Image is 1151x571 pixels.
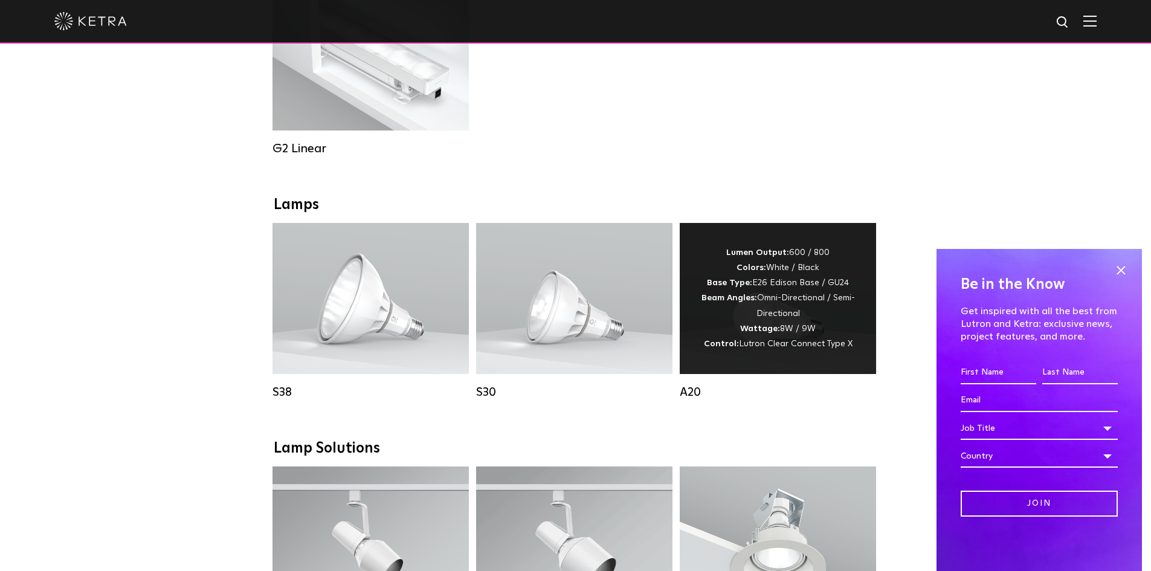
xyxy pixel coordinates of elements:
[961,361,1036,384] input: First Name
[680,223,876,399] a: A20 Lumen Output:600 / 800Colors:White / BlackBase Type:E26 Edison Base / GU24Beam Angles:Omni-Di...
[54,12,127,30] img: ketra-logo-2019-white
[961,491,1118,517] input: Join
[698,245,858,352] div: 600 / 800 White / Black E26 Edison Base / GU24 Omni-Directional / Semi-Directional 8W / 9W
[701,294,757,302] strong: Beam Angles:
[961,389,1118,412] input: Email
[961,305,1118,343] p: Get inspired with all the best from Lutron and Ketra: exclusive news, project features, and more.
[740,324,780,333] strong: Wattage:
[707,279,752,287] strong: Base Type:
[274,440,878,457] div: Lamp Solutions
[961,417,1118,440] div: Job Title
[476,385,672,399] div: S30
[476,223,672,399] a: S30 Lumen Output:1100Colors:White / BlackBase Type:E26 Edison Base / GU24Beam Angles:15° / 25° / ...
[726,248,789,257] strong: Lumen Output:
[272,141,469,156] div: G2 Linear
[272,223,469,399] a: S38 Lumen Output:1100Colors:White / BlackBase Type:E26 Edison Base / GU24Beam Angles:10° / 25° / ...
[1083,15,1097,27] img: Hamburger%20Nav.svg
[737,263,766,272] strong: Colors:
[961,273,1118,296] h4: Be in the Know
[680,385,876,399] div: A20
[1056,15,1071,30] img: search icon
[704,340,739,348] strong: Control:
[1042,361,1118,384] input: Last Name
[274,196,878,214] div: Lamps
[739,340,853,348] span: Lutron Clear Connect Type X
[961,445,1118,468] div: Country
[272,385,469,399] div: S38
